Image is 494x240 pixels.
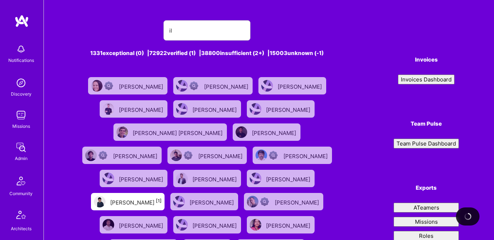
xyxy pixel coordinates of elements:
[198,151,244,160] div: [PERSON_NAME]
[119,81,165,90] div: [PERSON_NAME]
[266,220,312,230] div: [PERSON_NAME]
[94,196,105,207] img: User Avatar
[394,139,459,148] button: Team Pulse Dashboard
[278,81,323,90] div: [PERSON_NAME]
[165,144,250,167] a: User AvatarNot Scrubbed[PERSON_NAME]
[204,81,250,90] div: [PERSON_NAME]
[260,197,269,206] img: Not Scrubbed
[85,74,170,97] a: User AvatarNot Scrubbed[PERSON_NAME]
[169,21,245,40] input: Search for an A-Teamer
[247,196,258,207] img: User Avatar
[14,14,29,28] img: logo
[244,97,317,121] a: User Avatar[PERSON_NAME]
[103,103,114,115] img: User Avatar
[394,217,459,227] button: Missions
[116,126,128,138] img: User Avatar
[275,197,320,206] div: [PERSON_NAME]
[394,185,459,191] h4: Exports
[266,104,312,114] div: [PERSON_NAME]
[176,219,188,231] img: User Avatar
[12,172,30,190] img: Community
[9,190,33,197] div: Community
[230,121,303,144] a: User Avatar[PERSON_NAME]
[241,190,326,213] a: User AvatarNot Scrubbed[PERSON_NAME]
[261,80,273,92] img: User Avatar
[14,108,28,122] img: teamwork
[394,203,459,212] button: ATeamers
[12,122,30,130] div: Missions
[192,104,238,114] div: [PERSON_NAME]
[250,219,261,231] img: User Avatar
[133,127,224,137] div: [PERSON_NAME] [PERSON_NAME]
[176,173,188,184] img: User Avatar
[394,75,459,84] a: Invoices Dashboard
[190,197,235,206] div: [PERSON_NAME]
[113,151,159,160] div: [PERSON_NAME]
[250,103,261,115] img: User Avatar
[104,81,113,90] img: Not Scrubbed
[176,80,188,92] img: User Avatar
[156,198,162,203] sup: [1]
[173,196,185,207] img: User Avatar
[97,97,170,121] a: User Avatar[PERSON_NAME]
[14,140,28,155] img: admin teamwork
[464,212,472,220] img: loading
[394,121,459,127] h4: Team Pulse
[192,220,238,230] div: [PERSON_NAME]
[170,97,244,121] a: User Avatar[PERSON_NAME]
[283,151,329,160] div: [PERSON_NAME]
[97,213,170,236] a: User Avatar[PERSON_NAME]
[14,76,28,90] img: discovery
[11,225,32,232] div: Architects
[236,126,247,138] img: User Avatar
[97,167,170,190] a: User Avatar[PERSON_NAME]
[119,174,165,183] div: [PERSON_NAME]
[250,173,261,184] img: User Avatar
[398,75,454,84] button: Invoices Dashboard
[244,167,317,190] a: User Avatar[PERSON_NAME]
[103,219,114,231] img: User Avatar
[79,144,165,167] a: User AvatarNot Scrubbed[PERSON_NAME]
[250,144,335,167] a: User AvatarNot Scrubbed[PERSON_NAME]
[170,150,182,161] img: User Avatar
[269,151,278,160] img: Not Scrubbed
[394,56,459,63] h4: Invoices
[244,213,317,236] a: User Avatar[PERSON_NAME]
[170,213,244,236] a: User Avatar[PERSON_NAME]
[167,190,241,213] a: User Avatar[PERSON_NAME]
[111,121,230,144] a: User Avatar[PERSON_NAME] [PERSON_NAME]
[15,155,28,162] div: Admin
[190,81,198,90] img: Not Scrubbed
[119,220,165,230] div: [PERSON_NAME]
[170,74,256,97] a: User AvatarNot Scrubbed[PERSON_NAME]
[99,151,107,160] img: Not Scrubbed
[88,190,167,213] a: User Avatar[PERSON_NAME][1]
[91,80,103,92] img: User Avatar
[12,207,30,225] img: Architects
[184,151,192,160] img: Not Scrubbed
[103,173,114,184] img: User Avatar
[266,174,312,183] div: [PERSON_NAME]
[11,90,32,98] div: Discovery
[119,104,165,114] div: [PERSON_NAME]
[85,150,97,161] img: User Avatar
[79,49,335,57] div: 1331 exceptional (0) | 72922 verified (1) | 38800 insufficient (2+) | 15003 unknown (-1)
[170,167,244,190] a: User Avatar[PERSON_NAME]
[256,74,329,97] a: User Avatar[PERSON_NAME]
[256,150,267,161] img: User Avatar
[110,197,162,206] div: [PERSON_NAME]
[8,56,34,64] div: Notifications
[14,42,28,56] img: bell
[192,174,238,183] div: [PERSON_NAME]
[176,103,188,115] img: User Avatar
[252,127,298,137] div: [PERSON_NAME]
